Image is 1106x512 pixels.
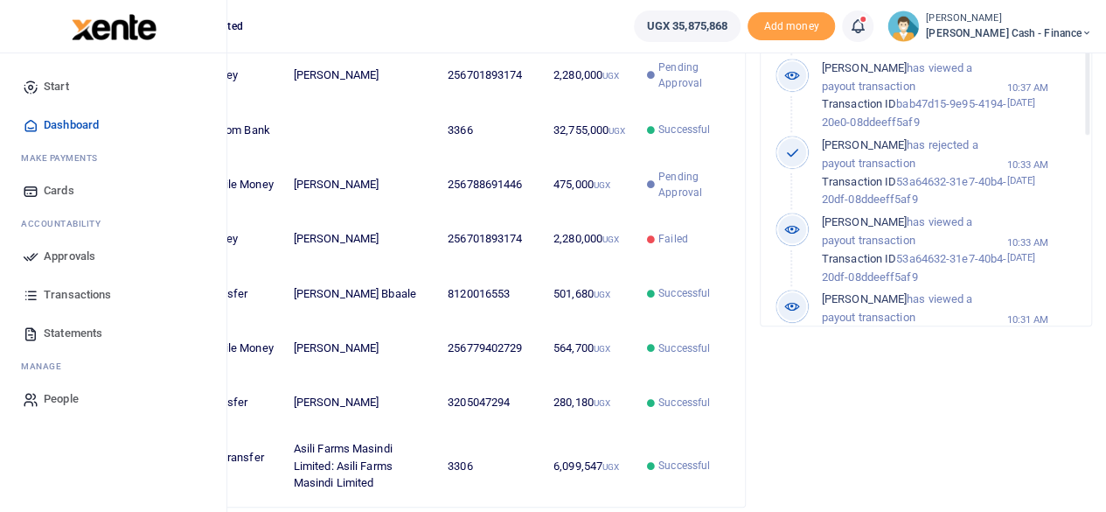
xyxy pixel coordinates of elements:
[602,71,619,81] small: UGX
[926,11,1092,26] small: [PERSON_NAME]
[926,25,1092,41] span: [PERSON_NAME] Cash - Finance
[544,321,637,375] td: 564,700
[34,217,101,230] span: countability
[544,158,637,212] td: 475,000
[14,276,212,314] a: Transactions
[438,321,544,375] td: 256779402729
[284,321,438,375] td: [PERSON_NAME]
[594,180,610,190] small: UGX
[72,14,157,40] img: logo-large
[822,291,1007,363] p: has viewed a payout transaction 53a64632-31e7-40b4-20df-08ddeeff5af9
[748,12,835,41] span: Add money
[284,375,438,430] td: [PERSON_NAME]
[887,11,1092,42] a: profile-user [PERSON_NAME] [PERSON_NAME] Cash - Finance
[658,395,710,410] span: Successful
[14,172,212,210] a: Cards
[658,231,688,247] span: Failed
[544,375,637,430] td: 280,180
[594,398,610,408] small: UGX
[822,215,907,228] span: [PERSON_NAME]
[822,138,907,151] span: [PERSON_NAME]
[658,60,720,91] span: Pending Approval
[822,97,896,110] span: Transaction ID
[284,158,438,212] td: [PERSON_NAME]
[748,12,835,41] li: Toup your wallet
[44,286,111,304] span: Transactions
[284,48,438,102] td: [PERSON_NAME]
[822,137,1007,209] p: has rejected a payout transaction 53a64632-31e7-40b4-20df-08ddeeff5af9
[658,340,710,356] span: Successful
[14,237,212,276] a: Approvals
[438,158,544,212] td: 256788691446
[1006,158,1077,187] small: 10:33 AM [DATE]
[44,390,79,408] span: People
[658,458,710,473] span: Successful
[284,212,438,266] td: [PERSON_NAME]
[822,252,896,265] span: Transaction ID
[284,267,438,321] td: [PERSON_NAME] Bbaale
[1006,312,1077,342] small: 10:31 AM [DATE]
[822,292,907,305] span: [PERSON_NAME]
[44,325,102,342] span: Statements
[594,344,610,354] small: UGX
[544,48,637,102] td: 2,280,000
[44,248,95,265] span: Approvals
[44,78,69,95] span: Start
[822,214,1007,286] p: has viewed a payout transaction 53a64632-31e7-40b4-20df-08ddeeff5af9
[30,151,98,165] span: ake Payments
[438,48,544,102] td: 256701893174
[438,267,544,321] td: 8120016553
[544,103,637,158] td: 32,755,000
[284,431,438,501] td: Asili Farms Masindi Limited: Asili Farms Masindi Limited
[658,169,720,200] span: Pending Approval
[822,60,1007,132] p: has viewed a payout transaction bab47d15-9e95-4194-20e0-08ddeeff5af9
[544,431,637,501] td: 6,099,547
[627,11,748,42] li: Wallet ballance
[544,212,637,266] td: 2,280,000
[14,380,212,418] a: People
[822,175,896,188] span: Transaction ID
[609,126,625,136] small: UGX
[438,431,544,501] td: 3306
[14,210,212,237] li: Ac
[44,182,74,200] span: Cards
[438,212,544,266] td: 256701893174
[438,375,544,430] td: 3205047294
[438,103,544,158] td: 3366
[70,19,157,32] a: logo-small logo-large logo-large
[887,11,919,42] img: profile-user
[634,11,741,42] a: UGX 35,875,868
[30,360,62,373] span: anage
[647,18,727,35] span: UGX 35,875,868
[544,267,637,321] td: 501,680
[1006,235,1077,265] small: 10:33 AM [DATE]
[602,462,619,472] small: UGX
[14,353,212,380] li: M
[14,106,212,144] a: Dashboard
[14,67,212,106] a: Start
[602,235,619,244] small: UGX
[1006,81,1077,110] small: 10:37 AM [DATE]
[658,122,710,137] span: Successful
[44,116,99,134] span: Dashboard
[14,314,212,353] a: Statements
[748,18,835,32] a: Add money
[822,61,907,74] span: [PERSON_NAME]
[14,144,212,172] li: M
[594,290,610,299] small: UGX
[658,285,710,301] span: Successful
